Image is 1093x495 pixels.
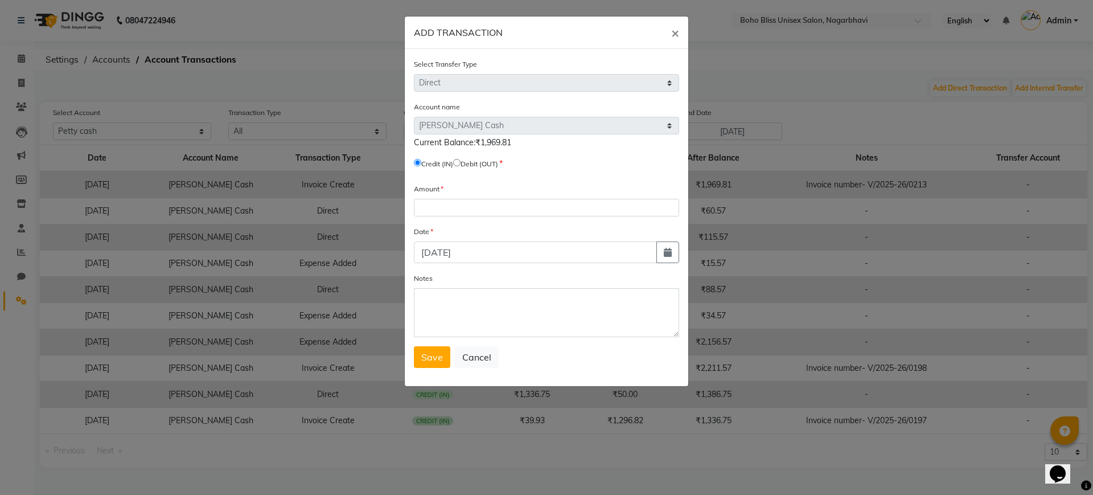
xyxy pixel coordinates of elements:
iframe: chat widget [1045,449,1082,484]
label: Credit (IN) [421,159,453,169]
span: Save [421,351,443,363]
label: Select Transfer Type [414,59,477,69]
button: Save [414,346,450,368]
label: Account name [414,102,460,112]
label: Notes [414,273,433,284]
span: Current Balance:₹1,969.81 [414,137,511,148]
label: Amount [414,184,443,194]
span: × [671,24,679,41]
h6: ADD TRANSACTION [414,26,503,39]
button: Close [662,17,688,48]
label: Date [414,227,433,237]
label: Debit (OUT) [461,159,498,169]
button: Cancel [455,346,499,368]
